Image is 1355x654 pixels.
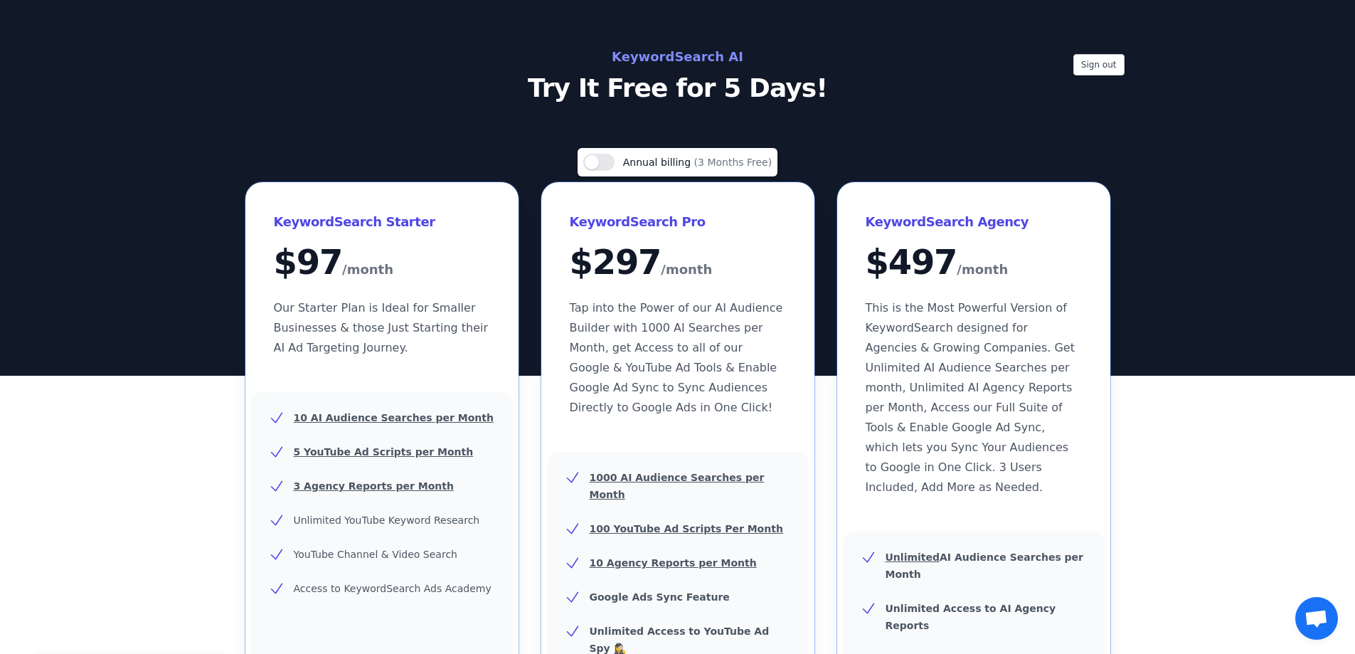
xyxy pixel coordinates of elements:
[570,245,786,281] div: $ 297
[661,258,712,281] span: /month
[957,258,1008,281] span: /month
[294,583,491,594] span: Access to KeywordSearch Ads Academy
[294,515,480,526] span: Unlimited YouTube Keyword Research
[274,211,490,233] h3: KeywordSearch Starter
[359,74,997,102] p: Try It Free for 5 Days!
[1295,597,1338,640] a: Open chat
[294,446,474,458] u: 5 YouTube Ad Scripts per Month
[590,626,770,654] b: Unlimited Access to YouTube Ad Spy 🕵️‍♀️
[886,552,940,563] u: Unlimited
[623,157,694,168] span: Annual billing
[590,557,757,569] u: 10 Agency Reports per Month
[1073,54,1125,75] button: Sign out
[294,480,454,492] u: 3 Agency Reports per Month
[886,603,1056,631] b: Unlimited Access to AI Agency Reports
[590,523,783,534] u: 100 YouTube Ad Scripts Per Month
[274,245,490,281] div: $ 97
[342,258,393,281] span: /month
[359,46,997,68] h2: KeywordSearch AI
[866,211,1082,233] h3: KeywordSearch Agency
[886,552,1084,580] b: AI Audience Searches per Month
[274,301,489,354] span: Our Starter Plan is Ideal for Smaller Businesses & those Just Starting their AI Ad Targeting Jour...
[866,301,1075,494] span: This is the Most Powerful Version of KeywordSearch designed for Agencies & Growing Companies. Get...
[590,472,765,500] u: 1000 AI Audience Searches per Month
[866,245,1082,281] div: $ 497
[570,301,783,414] span: Tap into the Power of our AI Audience Builder with 1000 AI Searches per Month, get Access to all ...
[294,549,457,560] span: YouTube Channel & Video Search
[590,591,730,603] b: Google Ads Sync Feature
[294,412,494,423] u: 10 AI Audience Searches per Month
[694,157,772,168] span: (3 Months Free)
[570,211,786,233] h3: KeywordSearch Pro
